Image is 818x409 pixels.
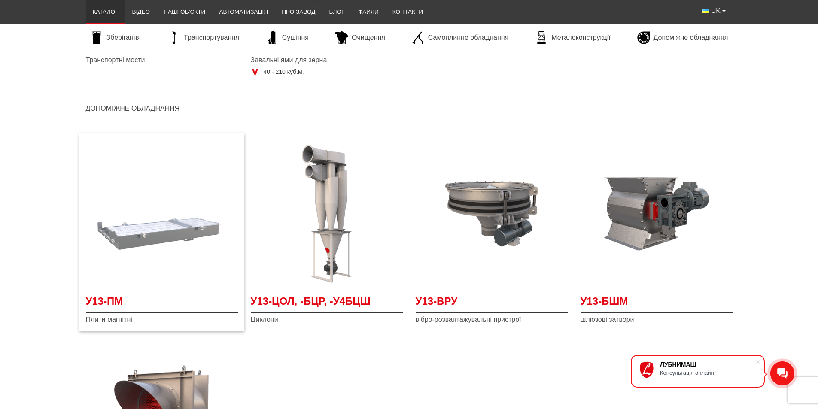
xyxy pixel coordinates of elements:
[106,33,141,42] span: Зберігання
[531,31,614,44] a: Металоконструкції
[212,3,275,21] a: Автоматизація
[125,3,157,21] a: Відео
[251,55,403,65] span: Завальні ями для зерна
[386,3,430,21] a: Контакти
[163,31,243,44] a: Транспортування
[184,33,239,42] span: Транспортування
[322,3,351,21] a: Блог
[157,3,212,21] a: Наші об’єкти
[352,33,385,42] span: Очищення
[262,31,313,44] a: Сушіння
[581,138,733,290] a: Детальніше У13-БШМ
[695,3,732,19] button: UK
[351,3,386,21] a: Файли
[282,33,309,42] span: Сушіння
[416,294,568,313] a: У13-ВРУ
[660,361,755,368] div: ЛУБНИМАШ
[86,31,146,44] a: Зберігання
[702,9,709,13] img: Українська
[86,138,238,290] a: Детальніше У13-ПМ
[264,68,304,76] span: 40 - 210 куб.м.
[581,138,733,290] img: шлюзовий затвор
[711,6,721,15] span: UK
[407,31,513,44] a: Самоплинне обладнання
[86,294,238,313] a: У13-ПМ
[251,315,403,324] span: Циклони
[86,3,125,21] a: Каталог
[251,294,403,313] a: У13-ЦОЛ, -БЦР, -У4БЦШ
[331,31,389,44] a: Очищення
[251,138,403,290] a: Детальніше У13-ЦОЛ, -БЦР, -У4БЦШ
[416,138,568,290] a: Детальніше У13-ВРУ
[551,33,610,42] span: Металоконструкції
[654,33,728,42] span: Допоміжне обладнання
[660,370,755,376] div: Консультація онлайн.
[428,33,508,42] span: Самоплинне обладнання
[86,105,180,112] a: Допоміжне обладнання
[86,55,238,65] span: Транспортні мости
[581,315,733,324] span: шлюзові затвори
[275,3,322,21] a: Про завод
[416,315,568,324] span: вібро-розвантажувальні пристрої
[86,315,238,324] span: Плити магнітні
[633,31,733,44] a: Допоміжне обладнання
[581,294,733,313] a: У13-БШМ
